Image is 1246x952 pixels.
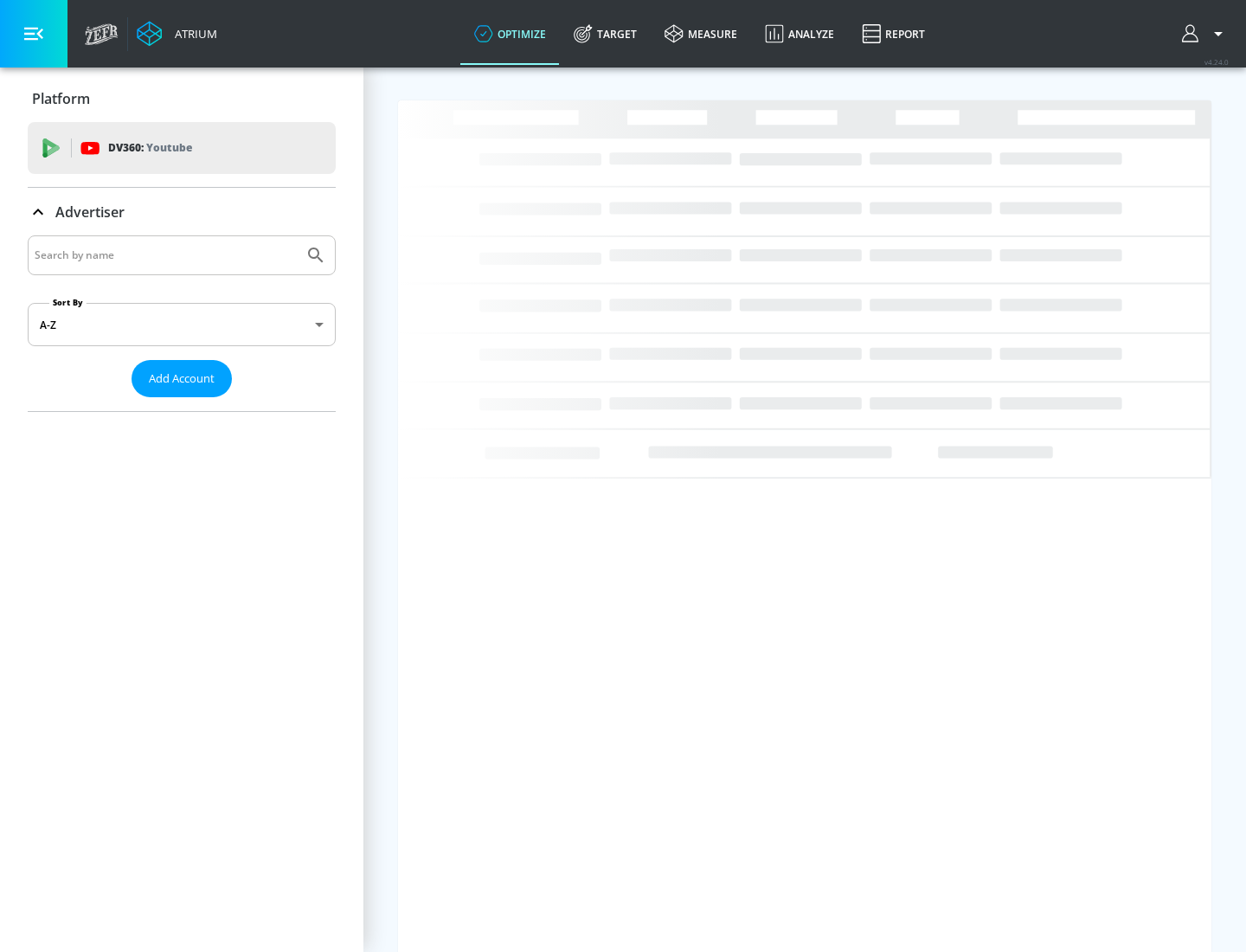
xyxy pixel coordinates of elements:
a: Report [848,3,939,65]
p: DV360: [108,138,192,158]
p: Advertiser [55,203,125,222]
button: Add Account [132,360,232,397]
div: Advertiser [28,188,336,236]
span: Add Account [149,369,215,389]
a: Analyze [751,3,848,65]
p: Platform [32,89,90,108]
input: Search by name [35,244,297,267]
p: Youtube [146,138,192,157]
div: A-Z [28,303,336,346]
nav: list of Advertiser [28,397,336,411]
div: Advertiser [28,235,336,411]
a: Target [560,3,651,65]
div: Platform [28,74,336,123]
a: Atrium [137,21,217,47]
a: measure [651,3,751,65]
div: DV360: Youtube [28,122,336,174]
div: Atrium [168,26,217,42]
a: optimize [460,3,560,65]
label: Sort By [49,297,87,308]
span: v 4.24.0 [1204,57,1229,67]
